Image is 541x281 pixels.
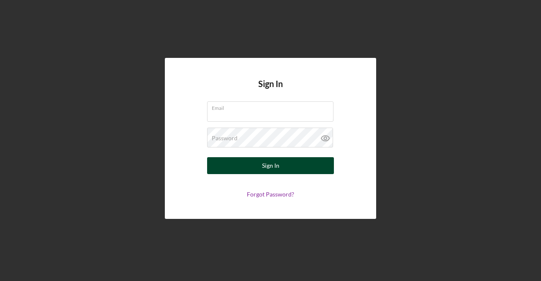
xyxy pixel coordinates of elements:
h4: Sign In [258,79,283,101]
label: Email [212,102,333,111]
div: Sign In [262,157,279,174]
label: Password [212,135,238,142]
button: Sign In [207,157,334,174]
a: Forgot Password? [247,191,294,198]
